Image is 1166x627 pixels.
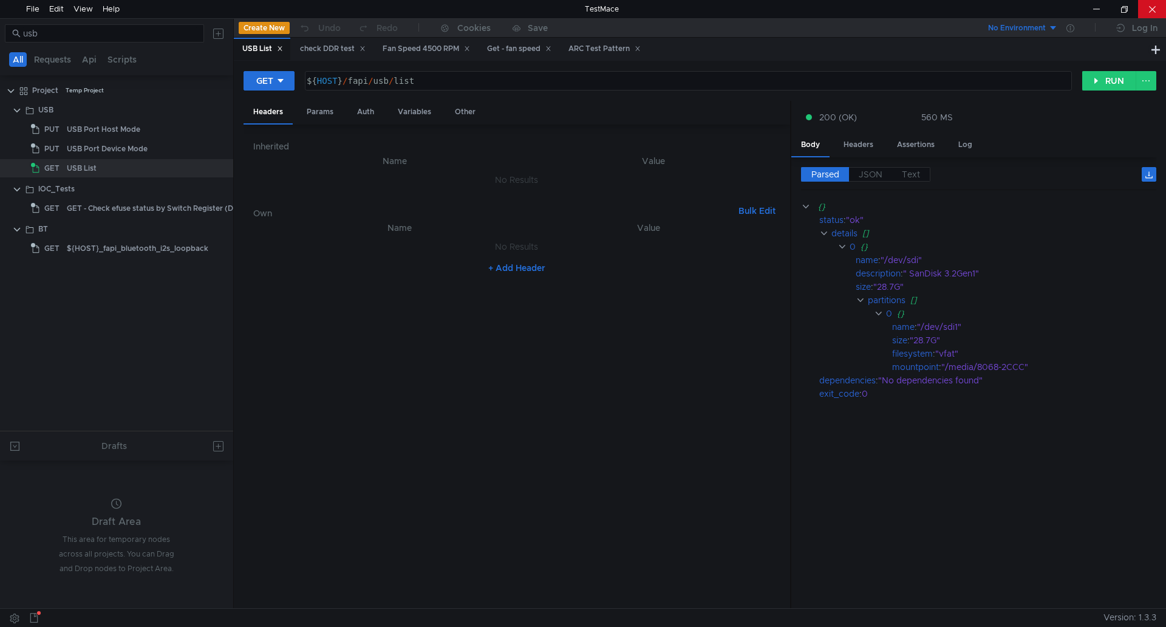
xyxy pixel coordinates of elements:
[850,240,856,253] div: 0
[846,213,1140,227] div: "ok"
[863,227,1141,240] div: []
[32,81,58,100] div: Project
[819,213,844,227] div: status
[892,347,933,360] div: filesystem
[878,374,1142,387] div: "No dependencies found"
[244,101,293,125] div: Headers
[819,111,857,124] span: 200 (OK)
[38,180,75,198] div: IOC_Tests
[495,174,538,185] nz-embed-empty: No Results
[273,221,527,235] th: Name
[892,360,1156,374] div: :
[859,169,882,180] span: JSON
[388,101,441,123] div: Variables
[892,320,915,334] div: name
[263,154,527,168] th: Name
[856,253,878,267] div: name
[902,169,920,180] span: Text
[856,253,1156,267] div: :
[457,21,491,35] div: Cookies
[383,43,470,55] div: Fan Speed 4500 RPM
[819,374,876,387] div: dependencies
[892,334,907,347] div: size
[856,280,871,293] div: size
[78,52,100,67] button: Api
[526,221,771,235] th: Value
[67,199,276,218] div: GET - Check efuse status by Switch Register (Detail Status)
[44,140,60,158] span: PUT
[67,159,97,177] div: USB List
[568,43,641,55] div: ARC Test Pattern
[819,200,1139,213] div: {}
[239,22,290,34] button: Create New
[1132,21,1157,35] div: Log In
[886,307,892,320] div: 0
[495,241,538,252] nz-embed-empty: No Results
[377,21,398,35] div: Redo
[856,267,1156,280] div: :
[38,220,48,238] div: BT
[67,239,208,258] div: ${HOST}_fapi_bluetooth_i2s_loopback
[66,81,104,100] div: Temp Project
[973,18,1058,38] button: No Environment
[856,267,901,280] div: description
[892,334,1156,347] div: :
[67,140,148,158] div: USB Port Device Mode
[487,43,551,55] div: Get - fan speed
[832,227,858,240] div: details
[819,387,1156,400] div: :
[862,387,1141,400] div: 0
[23,27,197,40] input: Search...
[941,360,1142,374] div: "/media/8068-2CCC"
[483,261,550,275] button: + Add Header
[528,24,548,32] div: Save
[1082,71,1136,91] button: RUN
[910,334,1140,347] div: "28.7G"
[856,280,1156,293] div: :
[30,52,75,67] button: Requests
[9,52,27,67] button: All
[892,320,1156,334] div: :
[911,293,1142,307] div: []
[104,52,140,67] button: Scripts
[873,280,1140,293] div: "28.7G"
[242,43,283,55] div: USB List
[44,159,60,177] span: GET
[1103,609,1156,626] span: Version: 1.3.3
[791,134,830,157] div: Body
[921,112,953,123] div: 560 MS
[887,134,944,156] div: Assertions
[349,19,406,37] button: Redo
[297,101,343,123] div: Params
[44,199,60,218] span: GET
[244,71,295,91] button: GET
[903,267,1142,280] div: " SanDisk 3.2Gen1"
[38,101,53,119] div: USB
[819,387,859,400] div: exit_code
[988,22,1046,34] div: No Environment
[44,120,60,139] span: PUT
[819,374,1156,387] div: :
[290,19,349,37] button: Undo
[917,320,1140,334] div: "/dev/sdi1"
[253,206,734,221] h6: Own
[881,253,1140,267] div: "/dev/sdi"
[101,439,127,453] div: Drafts
[892,360,939,374] div: mountpoint
[527,154,780,168] th: Value
[445,101,485,123] div: Other
[892,347,1156,360] div: :
[347,101,384,123] div: Auth
[253,139,780,154] h6: Inherited
[734,204,780,218] button: Bulk Edit
[811,169,839,180] span: Parsed
[897,307,1140,320] div: {}
[868,293,906,307] div: partitions
[256,74,273,87] div: GET
[300,43,366,55] div: check DDR test
[861,240,1140,253] div: {}
[819,213,1156,227] div: :
[67,120,140,139] div: USB Port Host Mode
[935,347,1142,360] div: "vfat"
[44,239,60,258] span: GET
